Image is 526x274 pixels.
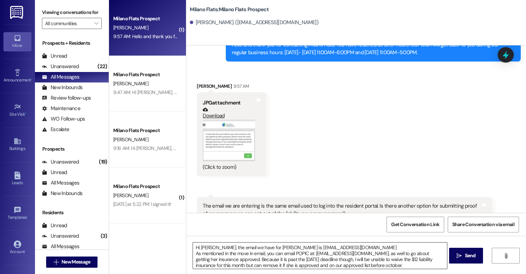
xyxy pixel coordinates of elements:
span: • [25,111,26,116]
div: Unanswered [42,63,79,70]
b: Milano Flats: Milano Flats Prospect [190,6,269,13]
div: Unread [42,222,67,229]
button: Get Conversation Link [387,217,444,232]
div: Residents [35,209,109,216]
div: Unread [42,52,67,60]
div: Prospects [35,145,109,153]
div: Maintenance [42,105,80,112]
div: New Inbounds [42,84,82,91]
div: Unanswered [42,158,79,166]
div: Escalate [42,126,69,133]
span: [PERSON_NAME] [113,136,148,143]
input: All communities [45,18,91,29]
div: (3) [99,231,109,241]
span: Get Conversation Link [391,221,439,228]
span: • [31,77,32,81]
div: The email we are entering is the same email used to log into the resident portal. Is there anothe... [203,202,481,217]
i:  [456,253,462,259]
div: (22) [96,61,109,72]
div: 9:57 AM [232,82,249,90]
div: All Messages [42,179,79,187]
div: Unanswered [42,232,79,240]
span: [PERSON_NAME] [113,80,148,87]
div: New Inbounds [42,190,82,197]
span: Share Conversation via email [452,221,514,228]
div: All Messages [42,73,79,81]
i:  [94,21,98,26]
a: Templates • [3,204,31,223]
a: Inbox [3,32,31,51]
button: Share Conversation via email [448,217,519,232]
img: ResiDesk Logo [10,6,24,19]
div: (Click to zoom) [203,164,255,171]
a: Site Visit • [3,101,31,120]
button: Zoom image [203,120,255,161]
div: Unread [42,169,67,176]
span: [PERSON_NAME] [113,192,148,199]
div: Hello and thank you for contacting Milano Flats. You have reached us after hours. Our team will g... [232,41,510,56]
div: [DATE] at 5:22 PM: I signed it! [113,201,171,207]
button: Send [449,248,483,264]
a: Buildings [3,135,31,154]
div: Milano Flats Prospect [113,183,178,190]
span: New Message [62,258,90,266]
i:  [503,253,509,259]
div: Review follow-ups [42,94,91,102]
div: Milano Flats Prospect [113,71,178,78]
i:  [53,259,59,265]
b: JPG attachment [203,99,240,106]
label: Viewing conversations for [42,7,102,18]
div: Milano Flats Prospect [113,15,178,22]
div: [PERSON_NAME]. ([EMAIL_ADDRESS][DOMAIN_NAME]) [190,19,318,26]
div: [PERSON_NAME] [197,82,266,92]
div: (19) [97,157,109,167]
textarea: Hi [PERSON_NAME], the email we have for [PERSON_NAME] is: [EMAIL_ADDRESS][DOMAIN_NAME] As mention... [193,243,447,269]
button: New Message [46,257,98,268]
span: • [27,214,28,219]
a: Account [3,238,31,257]
div: WO Follow-ups [42,115,85,123]
a: Leads [3,170,31,188]
span: [PERSON_NAME] [113,24,148,31]
a: Download [203,107,255,119]
div: All Messages [42,243,79,250]
div: Milano Flats Prospect [113,127,178,134]
span: Send [465,252,476,259]
div: Prospects + Residents [35,39,109,47]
